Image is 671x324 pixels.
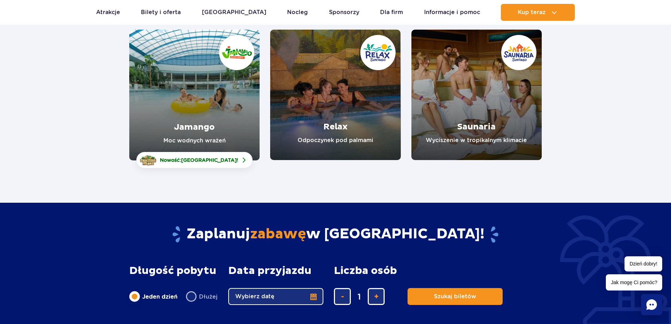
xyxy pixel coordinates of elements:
[129,265,216,277] span: Długość pobytu
[641,294,662,315] div: Chat
[228,265,311,277] span: Data przyjazdu
[334,265,397,277] span: Liczba osób
[129,30,260,160] a: Jamango
[334,288,351,305] button: usuń bilet
[141,4,181,21] a: Bilety i oferta
[411,30,542,160] a: Saunaria
[287,4,308,21] a: Nocleg
[424,4,480,21] a: Informacje i pomoc
[501,4,575,21] button: Kup teraz
[250,225,306,243] span: zabawę
[606,274,662,291] span: Jak mogę Ci pomóc?
[408,288,503,305] button: Szukaj biletów
[368,288,385,305] button: dodaj bilet
[129,265,542,305] form: Planowanie wizyty w Park of Poland
[351,288,368,305] input: liczba biletów
[434,293,476,300] span: Szukaj biletów
[160,157,238,164] span: Nowość: !
[129,289,178,304] label: Jeden dzień
[380,4,403,21] a: Dla firm
[186,289,218,304] label: Dłużej
[181,157,237,163] span: [GEOGRAPHIC_DATA]
[96,4,120,21] a: Atrakcje
[625,256,662,271] span: Dzień dobry!
[518,9,546,16] span: Kup teraz
[329,4,359,21] a: Sponsorzy
[136,152,253,168] a: Nowość:[GEOGRAPHIC_DATA]!
[129,225,542,244] h2: Zaplanuj w [GEOGRAPHIC_DATA]!
[202,4,266,21] a: [GEOGRAPHIC_DATA]
[228,288,323,305] button: Wybierz datę
[270,30,400,160] a: Relax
